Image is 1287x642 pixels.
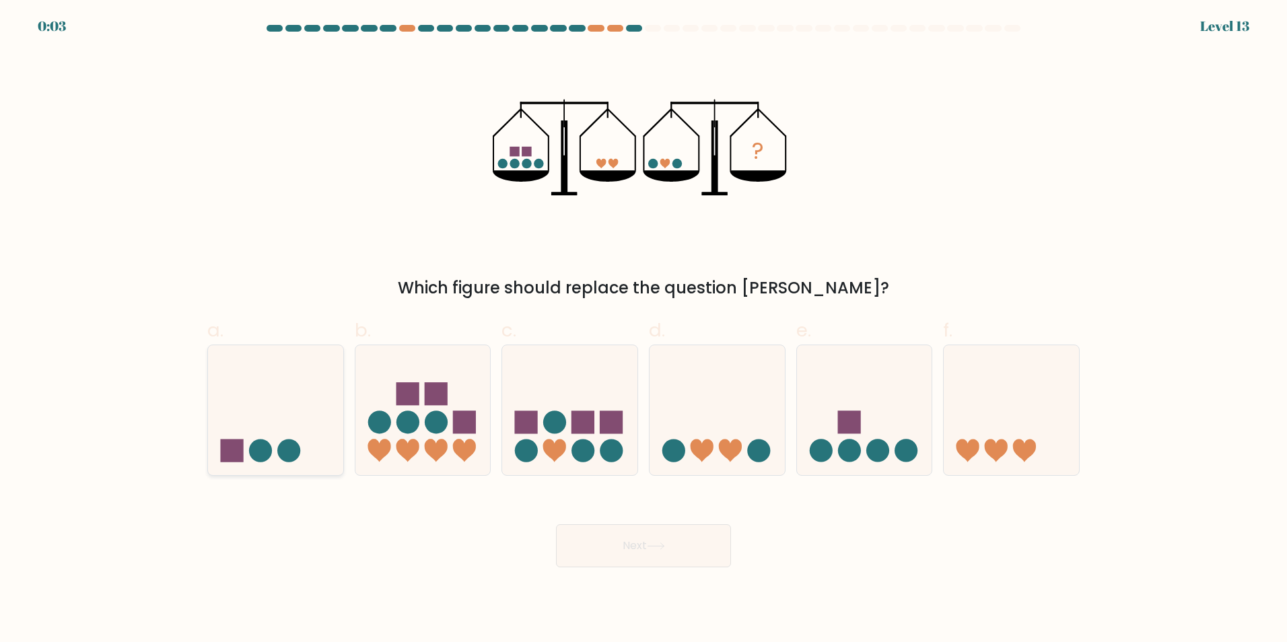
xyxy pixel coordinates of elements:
div: Level 13 [1200,16,1249,36]
div: Which figure should replace the question [PERSON_NAME]? [215,276,1072,300]
button: Next [556,524,731,567]
div: 0:03 [38,16,66,36]
span: d. [649,317,665,343]
span: c. [501,317,516,343]
tspan: ? [753,135,765,167]
span: a. [207,317,223,343]
span: b. [355,317,371,343]
span: e. [796,317,811,343]
span: f. [943,317,952,343]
